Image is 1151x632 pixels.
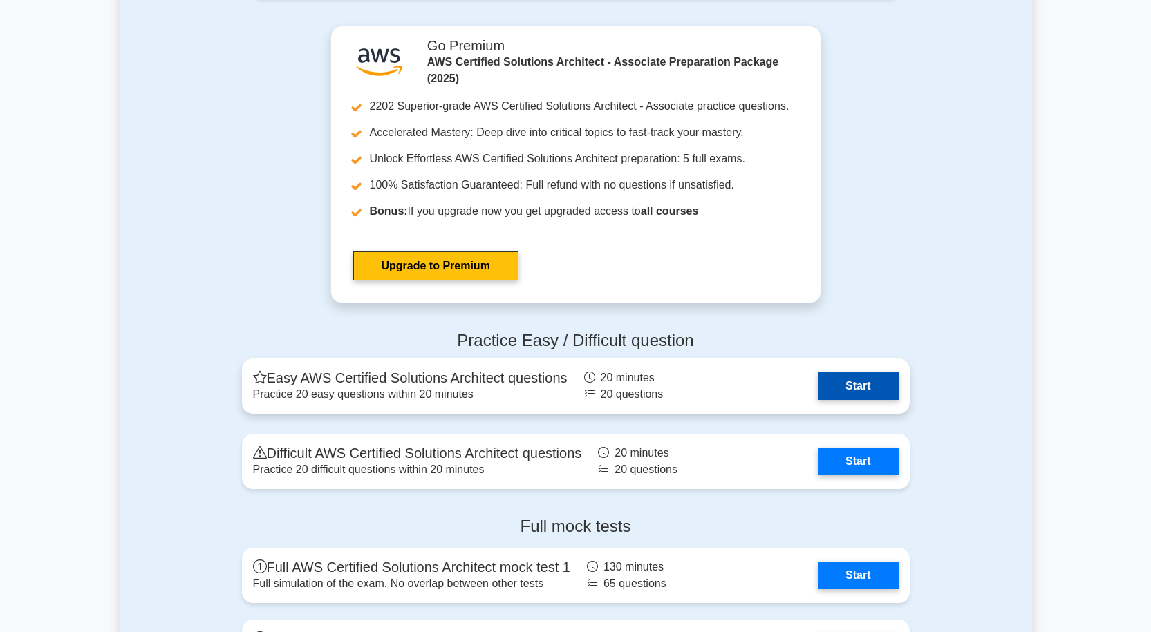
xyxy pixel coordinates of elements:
[818,562,898,589] a: Start
[242,517,910,537] h4: Full mock tests
[353,251,518,280] a: Upgrade to Premium
[242,331,910,351] h4: Practice Easy / Difficult question
[818,448,898,475] a: Start
[818,372,898,400] a: Start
